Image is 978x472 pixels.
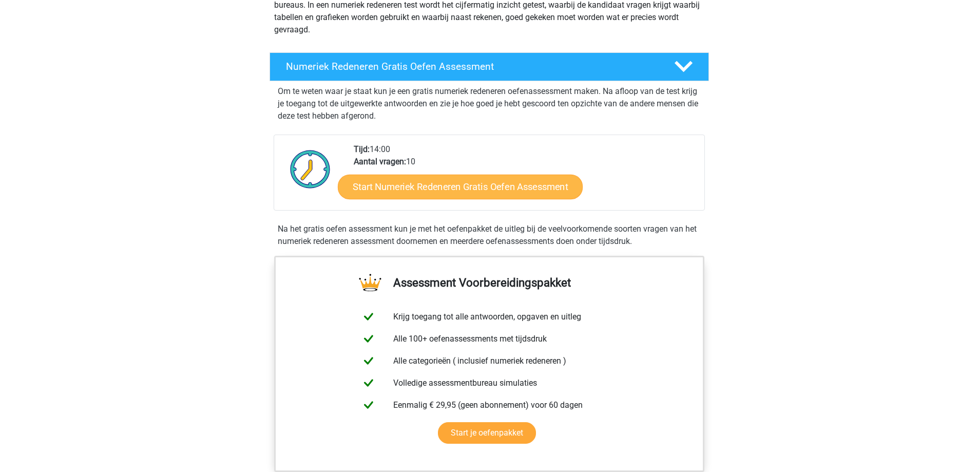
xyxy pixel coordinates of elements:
b: Tijd: [354,144,370,154]
div: Na het gratis oefen assessment kun je met het oefenpakket de uitleg bij de veelvoorkomende soorte... [274,223,705,248]
b: Aantal vragen: [354,157,406,166]
div: 14:00 10 [346,143,704,210]
a: Numeriek Redeneren Gratis Oefen Assessment [265,52,713,81]
a: Start je oefenpakket [438,422,536,444]
img: Klok [284,143,336,195]
a: Start Numeriek Redeneren Gratis Oefen Assessment [338,174,583,199]
p: Om te weten waar je staat kun je een gratis numeriek redeneren oefenassessment maken. Na afloop v... [278,85,701,122]
h4: Numeriek Redeneren Gratis Oefen Assessment [286,61,658,72]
